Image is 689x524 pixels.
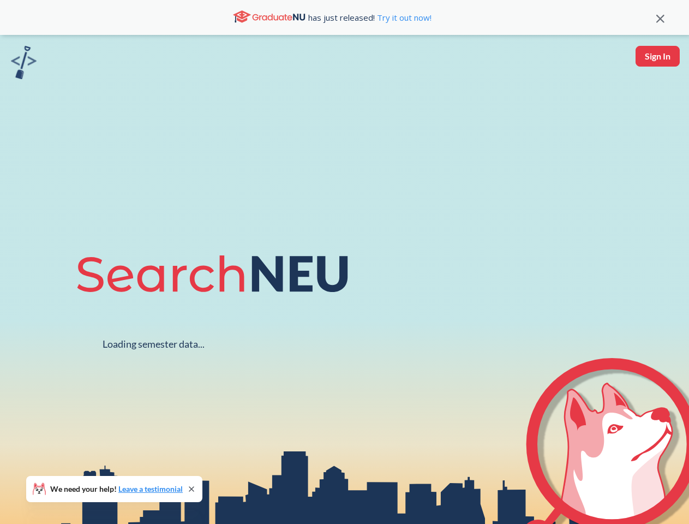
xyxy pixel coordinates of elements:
[103,338,205,350] div: Loading semester data...
[118,484,183,493] a: Leave a testimonial
[11,46,37,82] a: sandbox logo
[636,46,680,67] button: Sign In
[50,485,183,493] span: We need your help!
[11,46,37,79] img: sandbox logo
[308,11,432,23] span: has just released!
[375,12,432,23] a: Try it out now!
